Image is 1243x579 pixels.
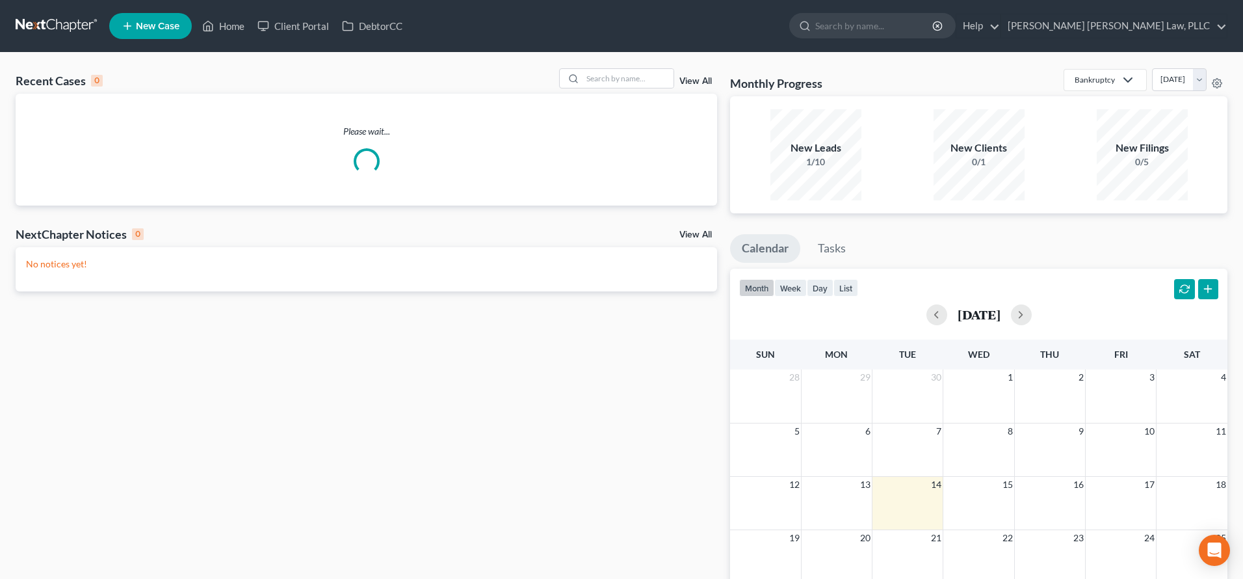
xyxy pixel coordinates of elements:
a: View All [679,77,712,86]
span: 12 [788,477,801,492]
span: 18 [1214,477,1227,492]
span: 13 [859,477,872,492]
span: 15 [1001,477,1014,492]
span: 3 [1148,370,1156,385]
a: Help [956,14,1000,38]
a: Tasks [806,234,857,263]
div: Bankruptcy [1075,74,1115,85]
div: 0/1 [934,155,1025,168]
a: [PERSON_NAME] [PERSON_NAME] Law, PLLC [1001,14,1227,38]
span: 22 [1001,530,1014,546]
span: 28 [788,370,801,385]
span: 14 [930,477,943,492]
span: 30 [930,370,943,385]
span: 4 [1220,370,1227,385]
span: 16 [1072,477,1085,492]
span: 19 [788,530,801,546]
div: New Leads [770,141,861,155]
div: Open Intercom Messenger [1199,535,1230,566]
p: No notices yet! [26,258,707,271]
a: Calendar [730,234,800,263]
p: Please wait... [16,125,717,138]
a: Client Portal [251,14,335,38]
div: NextChapter Notices [16,226,144,242]
span: New Case [136,21,179,31]
span: 6 [864,424,872,439]
span: Mon [825,349,848,360]
span: 23 [1072,530,1085,546]
button: day [807,279,833,297]
h3: Monthly Progress [730,75,822,91]
span: 2 [1077,370,1085,385]
button: week [774,279,807,297]
span: 10 [1143,424,1156,439]
a: DebtorCC [335,14,409,38]
span: 20 [859,530,872,546]
button: month [739,279,774,297]
span: Tue [899,349,916,360]
span: 25 [1214,530,1227,546]
span: 7 [935,424,943,439]
div: 0 [132,228,144,240]
span: Fri [1114,349,1128,360]
div: 0 [91,75,103,87]
span: 29 [859,370,872,385]
input: Search by name... [582,69,674,88]
div: 0/5 [1097,155,1188,168]
span: 17 [1143,477,1156,492]
span: 21 [930,530,943,546]
button: list [833,279,858,297]
div: New Clients [934,141,1025,155]
div: 1/10 [770,155,861,168]
h2: [DATE] [958,308,1001,321]
div: Recent Cases [16,73,103,88]
span: Sun [756,349,775,360]
span: 9 [1077,424,1085,439]
div: New Filings [1097,141,1188,155]
span: 1 [1006,370,1014,385]
span: 11 [1214,424,1227,439]
input: Search by name... [815,14,934,38]
a: Home [196,14,251,38]
span: 24 [1143,530,1156,546]
span: Thu [1040,349,1059,360]
span: 8 [1006,424,1014,439]
span: Wed [968,349,989,360]
a: View All [679,230,712,239]
span: 5 [793,424,801,439]
span: Sat [1184,349,1200,360]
